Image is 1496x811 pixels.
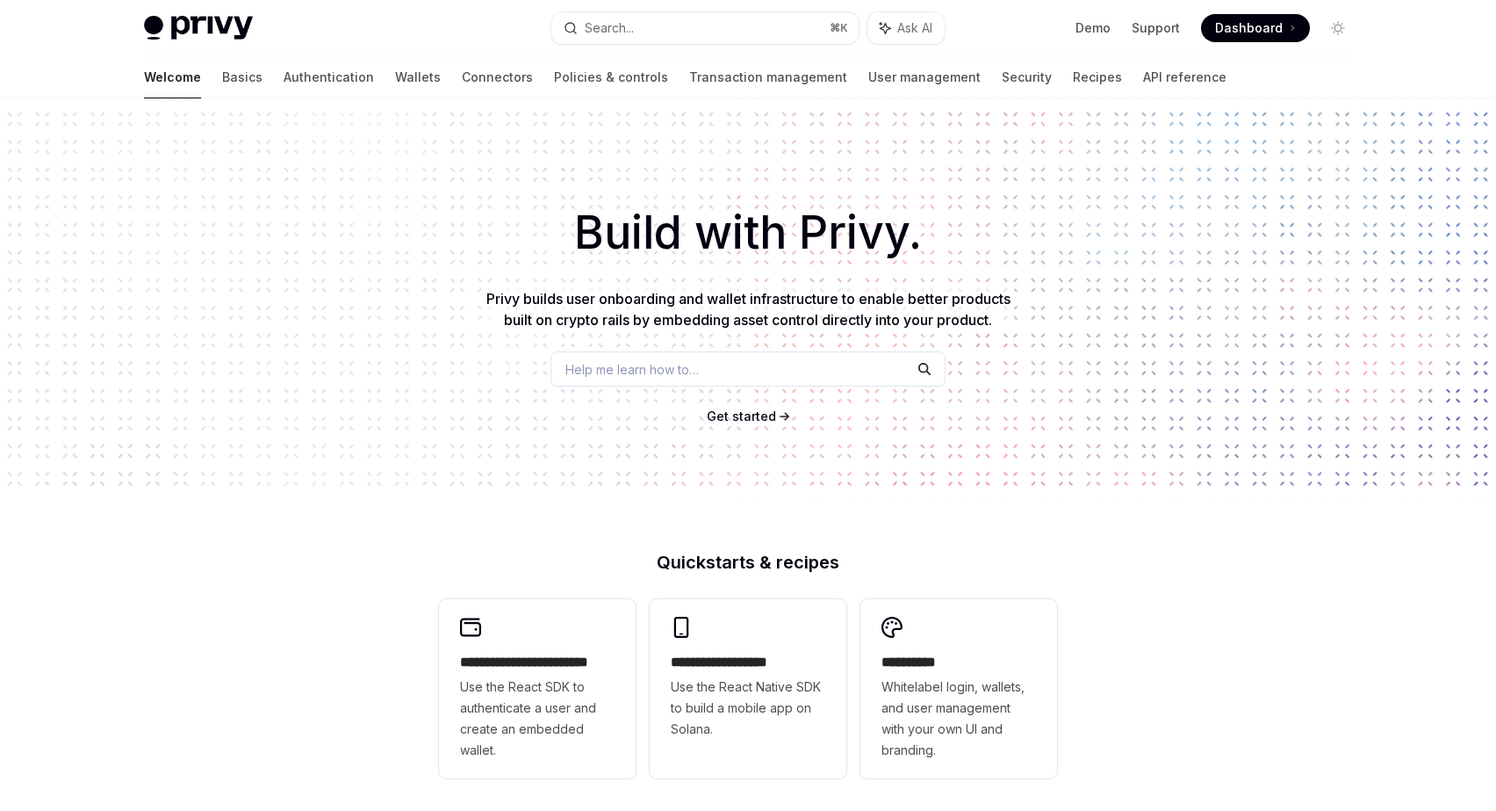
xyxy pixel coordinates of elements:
a: Demo [1075,19,1111,37]
button: Search...⌘K [551,12,859,44]
span: Use the React SDK to authenticate a user and create an embedded wallet. [460,677,615,761]
span: Whitelabel login, wallets, and user management with your own UI and branding. [881,677,1036,761]
a: Support [1132,19,1180,37]
a: Basics [222,56,263,98]
span: Use the React Native SDK to build a mobile app on Solana. [671,677,825,740]
a: Policies & controls [554,56,668,98]
a: Dashboard [1201,14,1310,42]
span: Help me learn how to… [565,360,699,379]
h1: Build with Privy. [28,199,1468,267]
a: Connectors [462,56,533,98]
span: Dashboard [1215,19,1283,37]
button: Toggle dark mode [1324,14,1352,42]
a: **** *****Whitelabel login, wallets, and user management with your own UI and branding. [860,599,1057,778]
a: API reference [1143,56,1226,98]
a: Welcome [144,56,201,98]
h2: Quickstarts & recipes [439,554,1057,571]
a: **** **** **** ***Use the React Native SDK to build a mobile app on Solana. [650,599,846,778]
a: Transaction management [689,56,847,98]
a: Security [1002,56,1052,98]
a: Authentication [284,56,374,98]
span: Privy builds user onboarding and wallet infrastructure to enable better products built on crypto ... [486,290,1011,329]
a: User management [868,56,981,98]
a: Get started [707,408,776,425]
div: Search... [585,18,634,39]
button: Ask AI [867,12,945,44]
span: ⌘ K [830,21,848,35]
img: light logo [144,16,253,40]
a: Recipes [1073,56,1122,98]
span: Ask AI [897,19,932,37]
a: Wallets [395,56,441,98]
span: Get started [707,409,776,424]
